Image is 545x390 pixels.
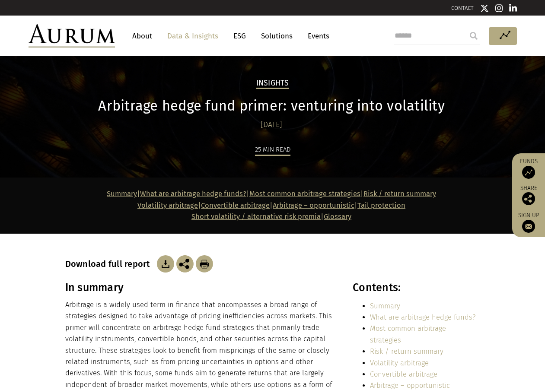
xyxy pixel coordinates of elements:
h3: Contents: [353,281,478,294]
a: What are arbitrage hedge funds? [370,313,475,321]
a: Tail protection [357,201,405,209]
strong: | | | [137,201,357,209]
a: Most common arbitrage strategies [249,190,360,198]
img: Download Article [157,255,174,273]
h3: In summary [65,281,334,294]
a: Volatility arbitrage [370,359,429,367]
img: Share this post [176,255,194,273]
a: Short volatility / alternative risk premia [191,212,321,221]
img: Instagram icon [495,4,503,13]
span: | [191,212,351,221]
a: Solutions [257,28,297,44]
a: Sign up [516,212,541,233]
a: About [128,28,156,44]
a: What are arbitrage hedge funds? [140,190,246,198]
a: Volatility arbitrage [137,201,198,209]
a: Arbitrage – opportunistic [370,381,450,390]
a: Arbitrage – opportunistic [273,201,354,209]
a: Most common arbitrage strategies [370,324,446,344]
div: Share [516,185,541,205]
img: Aurum [29,24,115,48]
img: Linkedin icon [509,4,517,13]
img: Download Article [196,255,213,273]
div: 25 min read [255,144,290,156]
a: Summary [370,302,400,310]
a: Data & Insights [163,28,223,44]
a: Glossary [324,212,351,221]
a: Summary [107,190,137,198]
a: Convertible arbitrage [201,201,270,209]
h2: Insights [256,79,289,89]
a: Funds [516,158,541,179]
a: Convertible arbitrage [370,370,437,378]
img: Access Funds [522,166,535,179]
img: Sign up to our newsletter [522,220,535,233]
strong: | | | [107,190,363,198]
a: ESG [229,28,250,44]
img: Share this post [522,192,535,205]
input: Submit [465,27,482,44]
div: [DATE] [65,119,478,131]
a: Risk / return summary [370,347,443,355]
h3: Download full report [65,259,155,269]
h1: Arbitrage hedge fund primer: venturing into volatility [65,98,478,114]
a: Risk / return summary [363,190,436,198]
a: Events [303,28,329,44]
a: CONTACT [451,5,474,11]
img: Twitter icon [480,4,489,13]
